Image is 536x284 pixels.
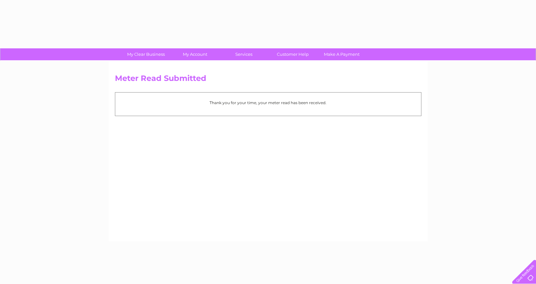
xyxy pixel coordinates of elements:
a: Customer Help [266,48,319,60]
a: Make A Payment [315,48,368,60]
h2: Meter Read Submitted [115,74,421,86]
a: My Account [168,48,221,60]
a: My Clear Business [119,48,173,60]
a: Services [217,48,270,60]
p: Thank you for your time, your meter read has been received. [118,100,418,106]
